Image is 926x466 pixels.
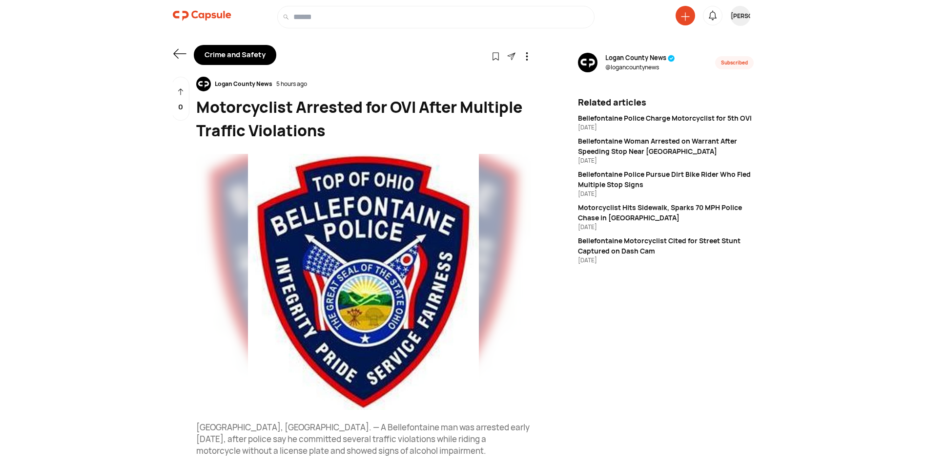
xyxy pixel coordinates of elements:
button: Subscribed [715,56,754,69]
div: Bellefontaine Police Charge Motorcyclist for 5th OVI [578,113,754,123]
div: Related articles [578,96,754,109]
span: Logan County News [605,53,675,63]
p: [GEOGRAPHIC_DATA], [GEOGRAPHIC_DATA]. — A Bellefontaine man was arrested early [DATE], after poli... [196,422,531,456]
div: Motorcyclist Hits Sidewalk, Sparks 70 MPH Police Chase in [GEOGRAPHIC_DATA] [578,202,754,223]
div: [DATE] [578,123,754,132]
img: resizeImage [578,53,597,72]
div: 5 hours ago [276,80,307,88]
div: [DATE] [578,256,754,265]
div: Bellefontaine Motorcyclist Cited for Street Stunt Captured on Dash Cam [578,235,754,256]
div: [PERSON_NAME] [731,12,780,21]
img: resizeImage [196,154,531,410]
div: Motorcyclist Arrested for OVI After Multiple Traffic Violations [196,95,531,142]
img: tick [668,55,675,62]
div: [DATE] [578,156,754,165]
div: [DATE] [578,223,754,232]
img: logo [173,6,231,25]
div: Bellefontaine Woman Arrested on Warrant After Speeding Stop Near [GEOGRAPHIC_DATA] [578,136,754,156]
span: @ logancountynews [605,63,675,72]
div: Bellefontaine Police Pursue Dirt Bike Rider Who Fled Multiple Stop Signs [578,169,754,190]
div: Logan County News [211,80,276,88]
div: Crime and Safety [194,45,276,65]
a: logo [173,6,231,28]
div: [DATE] [578,190,754,198]
img: resizeImage [196,77,211,91]
p: 0 [178,102,183,113]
